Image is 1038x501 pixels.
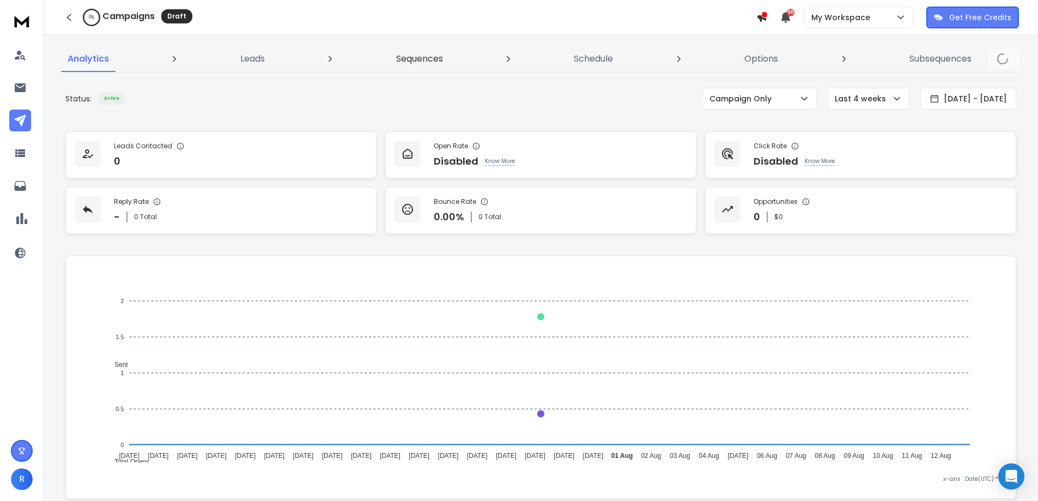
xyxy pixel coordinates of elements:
tspan: [DATE] [206,452,227,460]
p: Bounce Rate [434,197,476,206]
p: 0 [114,154,120,169]
tspan: [DATE] [148,452,169,460]
tspan: 04 Aug [699,452,719,460]
div: Open Intercom Messenger [998,463,1024,490]
span: Total Opens [106,458,149,466]
a: Analytics [61,46,116,72]
tspan: [DATE] [380,452,400,460]
p: Get Free Credits [949,12,1011,23]
p: Reply Rate [114,197,149,206]
div: Active [98,93,125,105]
p: Click Rate [754,142,787,150]
a: Options [738,46,785,72]
p: Status: [65,93,92,104]
button: R [11,468,33,490]
p: Leads Contacted [114,142,172,150]
p: $ 0 [774,213,783,221]
tspan: 06 Aug [757,452,777,460]
tspan: 02 Aug [641,452,661,460]
p: Last 4 weeks [835,93,890,104]
span: Sent [106,361,128,369]
p: Opportunities [754,197,798,206]
tspan: 07 Aug [786,452,806,460]
p: Campaign Only [709,93,776,104]
tspan: [DATE] [177,452,198,460]
tspan: [DATE] [293,452,314,460]
p: 0 [754,209,760,225]
a: Leads Contacted0 [65,131,377,178]
p: 0 % [89,14,94,21]
tspan: [DATE] [264,452,284,460]
a: Schedule [567,46,620,72]
button: [DATE] - [DATE] [920,88,1016,110]
tspan: [DATE] [322,452,343,460]
p: My Workspace [811,12,875,23]
a: Opportunities0$0 [705,187,1016,234]
p: Know More [485,157,515,166]
h1: Campaigns [102,10,155,23]
p: Leads [240,52,265,65]
p: Disabled [434,154,478,169]
tspan: [DATE] [496,452,517,460]
p: Open Rate [434,142,468,150]
tspan: 0.5 [116,406,124,412]
tspan: [DATE] [438,452,459,460]
tspan: 08 Aug [815,452,835,460]
span: 50 [787,9,794,16]
p: 0.00 % [434,209,464,225]
p: Schedule [574,52,613,65]
button: Get Free Credits [926,7,1019,28]
tspan: [DATE] [467,452,488,460]
a: Bounce Rate0.00%0 Total [385,187,696,234]
img: logo [11,11,33,31]
a: Sequences [390,46,450,72]
tspan: [DATE] [409,452,429,460]
a: Click RateDisabledKnow More [705,131,1016,178]
tspan: 1 [120,370,124,376]
p: 0 Total [478,213,501,221]
tspan: 11 Aug [902,452,922,460]
tspan: 12 Aug [931,452,951,460]
a: Subsequences [903,46,978,72]
tspan: 03 Aug [670,452,690,460]
a: Open RateDisabledKnow More [385,131,696,178]
a: Leads [234,46,271,72]
tspan: 10 Aug [873,452,893,460]
tspan: [DATE] [583,452,604,460]
tspan: [DATE] [525,452,545,460]
p: 0 Total [134,213,157,221]
p: Sequences [396,52,443,65]
tspan: 01 Aug [611,452,633,460]
p: x-axis : Date(UTC) [83,475,998,483]
div: Draft [161,9,192,23]
p: Options [744,52,778,65]
p: - [114,209,120,225]
tspan: [DATE] [119,452,139,460]
tspan: 2 [120,298,124,304]
tspan: [DATE] [554,452,574,460]
tspan: [DATE] [351,452,372,460]
tspan: [DATE] [235,452,256,460]
p: Analytics [68,52,109,65]
a: Reply Rate-0 Total [65,187,377,234]
tspan: 09 Aug [844,452,864,460]
p: Subsequences [909,52,972,65]
tspan: 0 [120,442,124,448]
p: Know More [805,157,835,166]
tspan: [DATE] [728,452,749,460]
p: Disabled [754,154,798,169]
tspan: 1.5 [116,334,124,340]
